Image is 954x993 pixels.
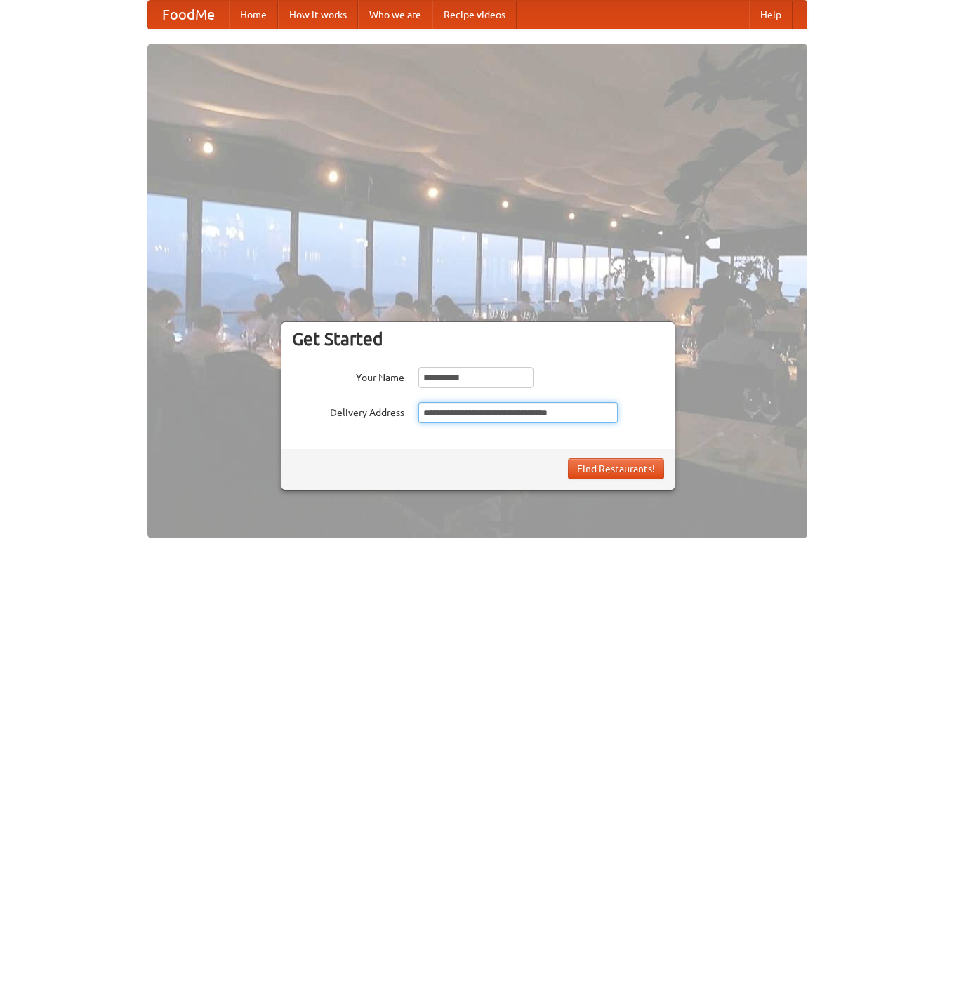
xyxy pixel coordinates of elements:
h3: Get Started [292,328,664,349]
a: Home [229,1,278,29]
a: Who we are [358,1,432,29]
a: FoodMe [148,1,229,29]
a: Recipe videos [432,1,517,29]
label: Delivery Address [292,402,404,420]
button: Find Restaurants! [568,458,664,479]
a: How it works [278,1,358,29]
a: Help [749,1,793,29]
label: Your Name [292,367,404,385]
